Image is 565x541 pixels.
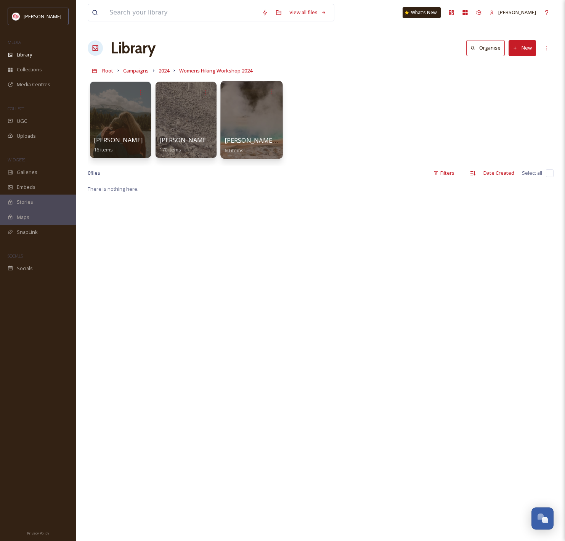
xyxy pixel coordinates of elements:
a: [PERSON_NAME] [486,5,540,20]
span: Maps [17,214,29,221]
a: Privacy Policy [27,528,49,537]
input: Search your library [106,4,258,21]
a: Campaigns [123,66,149,75]
span: 0 file s [88,169,100,177]
span: Stories [17,198,33,206]
span: 2024 [159,67,169,74]
span: [PERSON_NAME] [498,9,536,16]
a: [PERSON_NAME] Content60 items [225,137,300,154]
span: Embeds [17,184,35,191]
span: Root [102,67,113,74]
span: WIDGETS [8,157,25,163]
span: UGC [17,118,27,125]
span: Socials [17,265,33,272]
span: MEDIA [8,39,21,45]
span: Collections [17,66,42,73]
span: There is nothing here. [88,185,138,192]
img: images%20(1).png [12,13,20,20]
a: Womens Hiking Workshop 2024 [179,66,252,75]
button: Open Chat [531,507,554,530]
a: View all files [286,5,330,20]
button: Organise [466,40,505,56]
button: New [509,40,536,56]
div: Date Created [480,166,518,180]
span: Privacy Policy [27,531,49,536]
span: [PERSON_NAME] [24,13,61,20]
div: Filters [430,166,458,180]
a: 2024 [159,66,169,75]
a: Library [111,37,156,60]
span: Select all [522,169,542,177]
a: Root [102,66,113,75]
span: Library [17,51,32,58]
span: COLLECT [8,106,24,111]
span: [PERSON_NAME] [94,136,143,144]
span: 60 items [225,147,244,153]
span: Campaigns [123,67,149,74]
span: Uploads [17,132,36,140]
a: What's New [403,7,441,18]
span: SOCIALS [8,253,23,259]
span: Media Centres [17,81,50,88]
span: 16 items [94,146,113,153]
span: Womens Hiking Workshop 2024 [179,67,252,74]
span: [PERSON_NAME] Content [159,136,233,144]
a: [PERSON_NAME]16 items [94,137,143,153]
span: Galleries [17,169,37,176]
span: SnapLink [17,229,38,236]
span: 170 items [159,146,181,153]
a: [PERSON_NAME] Content170 items [159,137,233,153]
span: [PERSON_NAME] Content [225,136,300,145]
